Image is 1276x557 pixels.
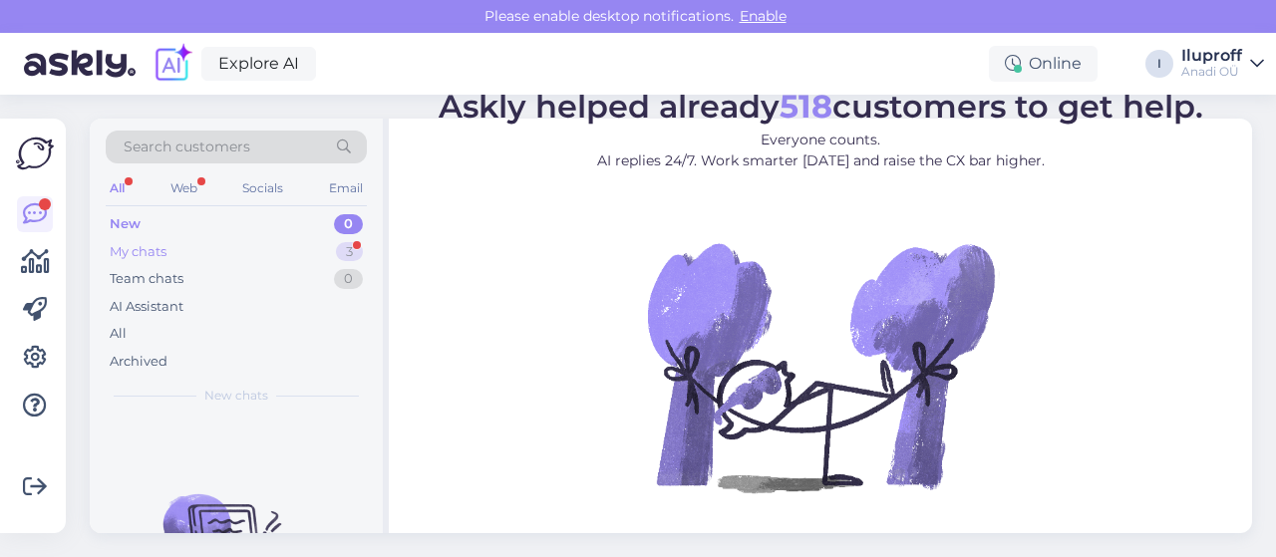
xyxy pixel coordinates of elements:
[734,7,793,25] span: Enable
[334,269,363,289] div: 0
[110,352,167,372] div: Archived
[1181,48,1242,64] div: Iluproff
[1145,50,1173,78] div: I
[439,87,1203,126] span: Askly helped already customers to get help.
[110,297,183,317] div: AI Assistant
[989,46,1098,82] div: Online
[204,387,268,405] span: New chats
[780,87,832,126] b: 518
[439,130,1203,171] p: Everyone counts. AI replies 24/7. Work smarter [DATE] and raise the CX bar higher.
[110,242,166,262] div: My chats
[1181,48,1264,80] a: IluproffAnadi OÜ
[110,324,127,344] div: All
[16,135,54,172] img: Askly Logo
[334,214,363,234] div: 0
[110,214,141,234] div: New
[152,43,193,85] img: explore-ai
[106,175,129,201] div: All
[325,175,367,201] div: Email
[641,187,1000,546] img: No Chat active
[166,175,201,201] div: Web
[238,175,287,201] div: Socials
[201,47,316,81] a: Explore AI
[110,269,183,289] div: Team chats
[1181,64,1242,80] div: Anadi OÜ
[124,137,250,157] span: Search customers
[336,242,363,262] div: 3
